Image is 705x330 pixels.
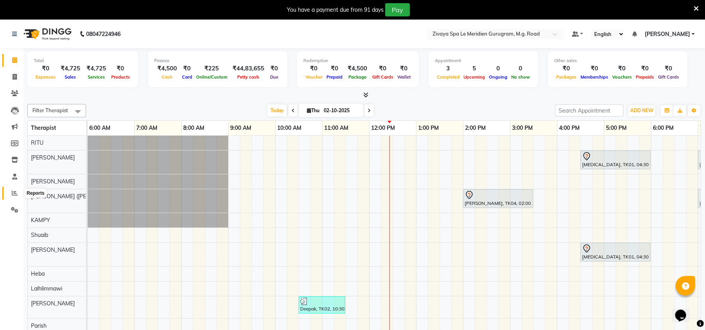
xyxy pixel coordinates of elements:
[385,3,410,16] button: Pay
[510,122,535,134] a: 3:00 PM
[435,57,532,64] div: Appointment
[509,64,532,73] div: 0
[34,74,58,80] span: Expenses
[395,74,413,80] span: Wallet
[656,64,681,73] div: ₹0
[194,64,229,73] div: ₹225
[557,122,582,134] a: 4:00 PM
[31,300,75,307] span: [PERSON_NAME]
[463,122,488,134] a: 2:00 PM
[303,64,325,73] div: ₹0
[395,64,413,73] div: ₹0
[299,298,344,312] div: Deepak, TK02, 10:30 AM-11:30 AM, Javanese Pampering - 60 Mins
[194,74,229,80] span: Online/Custom
[31,217,50,224] span: KAMPY
[180,64,194,73] div: ₹0
[509,74,532,80] span: No show
[229,122,254,134] a: 9:00 AM
[303,57,413,64] div: Redemption
[435,74,462,80] span: Completed
[370,122,397,134] a: 12:00 PM
[180,74,194,80] span: Card
[236,74,261,80] span: Petty cash
[656,74,681,80] span: Gift Cards
[88,122,113,134] a: 6:00 AM
[31,270,45,277] span: Heba
[287,6,384,14] div: You have a payment due from 91 days
[267,64,281,73] div: ₹0
[31,178,75,185] span: [PERSON_NAME]
[604,122,629,134] a: 5:00 PM
[672,299,697,322] iframe: chat widget
[325,64,344,73] div: ₹0
[435,64,462,73] div: 3
[634,74,656,80] span: Prepaids
[555,104,624,117] input: Search Appointment
[267,104,287,117] span: Today
[86,23,121,45] b: 08047224946
[321,105,361,117] input: 2025-10-02
[487,64,509,73] div: 0
[346,74,368,80] span: Package
[31,193,123,200] span: [PERSON_NAME] ([PERSON_NAME])
[63,74,78,80] span: Sales
[34,64,58,73] div: ₹0
[20,23,74,45] img: logo
[34,57,132,64] div: Total
[610,74,634,80] span: Vouchers
[581,244,650,260] div: [MEDICAL_DATA], TK01, 04:30 PM-06:00 PM, Javanese Pampering - 90 Mins
[160,74,175,80] span: Cash
[554,64,579,73] div: ₹0
[31,246,75,253] span: [PERSON_NAME]
[628,105,655,116] button: ADD NEW
[276,122,304,134] a: 10:00 AM
[58,64,83,73] div: ₹4,725
[31,285,62,292] span: Lalhlimmawi
[344,64,370,73] div: ₹4,500
[487,74,509,80] span: Ongoing
[31,139,43,146] span: RITU
[634,64,656,73] div: ₹0
[109,74,132,80] span: Products
[370,74,395,80] span: Gift Cards
[154,64,180,73] div: ₹4,500
[32,107,68,113] span: Filter Therapist
[303,74,325,80] span: Voucher
[182,122,207,134] a: 8:00 AM
[305,108,321,113] span: Thu
[31,231,48,239] span: Shuaib
[462,74,487,80] span: Upcoming
[135,122,160,134] a: 7:00 AM
[86,74,107,80] span: Services
[645,30,690,38] span: [PERSON_NAME]
[25,189,46,198] div: Reports
[630,108,653,113] span: ADD NEW
[323,122,351,134] a: 11:00 AM
[579,74,610,80] span: Memberships
[462,64,487,73] div: 5
[268,74,280,80] span: Due
[325,74,344,80] span: Prepaid
[554,74,579,80] span: Packages
[370,64,395,73] div: ₹0
[229,64,267,73] div: ₹44,83,655
[109,64,132,73] div: ₹0
[31,124,56,131] span: Therapist
[579,64,610,73] div: ₹0
[417,122,441,134] a: 1:00 PM
[31,322,47,329] span: Parish
[464,190,532,207] div: [PERSON_NAME], TK04, 02:00 PM-03:30 PM, Javanese Pampering - 90 Mins
[154,57,281,64] div: Finance
[610,64,634,73] div: ₹0
[581,152,650,168] div: [MEDICAL_DATA], TK01, 04:30 PM-06:00 PM, Javanese Pampering - 90 Mins
[83,64,109,73] div: ₹4,725
[651,122,676,134] a: 6:00 PM
[31,154,75,161] span: [PERSON_NAME]
[554,57,681,64] div: Other sales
